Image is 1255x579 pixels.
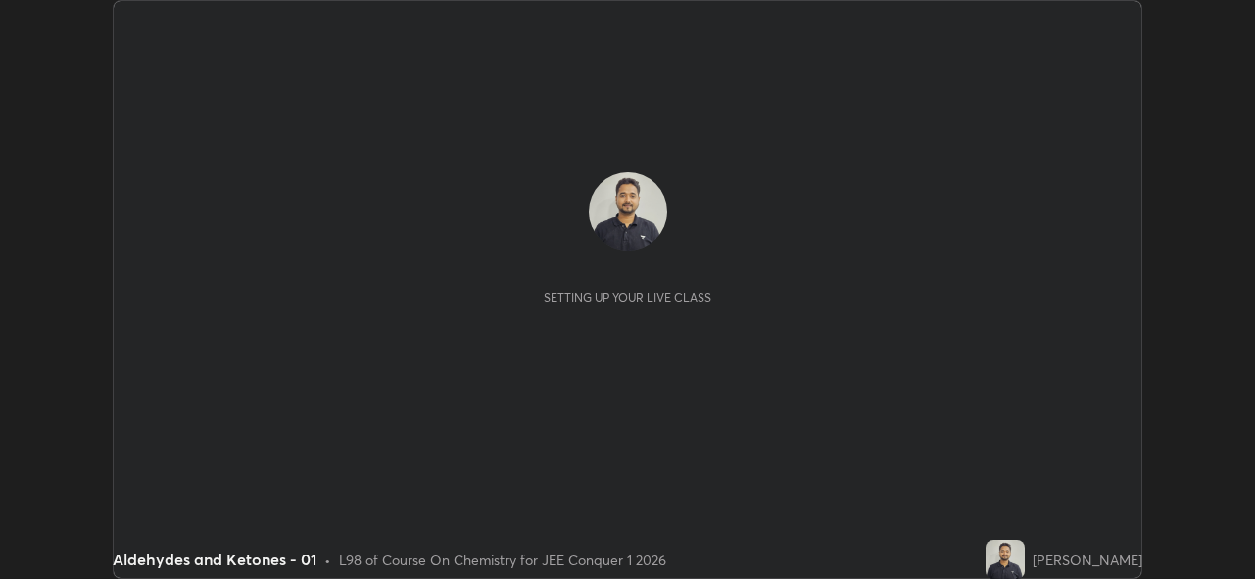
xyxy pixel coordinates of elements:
[986,540,1025,579] img: 81071b17b0dd4859a2b07f88cb3d53bb.jpg
[589,172,667,251] img: 81071b17b0dd4859a2b07f88cb3d53bb.jpg
[113,548,316,571] div: Aldehydes and Ketones - 01
[324,550,331,570] div: •
[544,290,711,305] div: Setting up your live class
[339,550,666,570] div: L98 of Course On Chemistry for JEE Conquer 1 2026
[1033,550,1142,570] div: [PERSON_NAME]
